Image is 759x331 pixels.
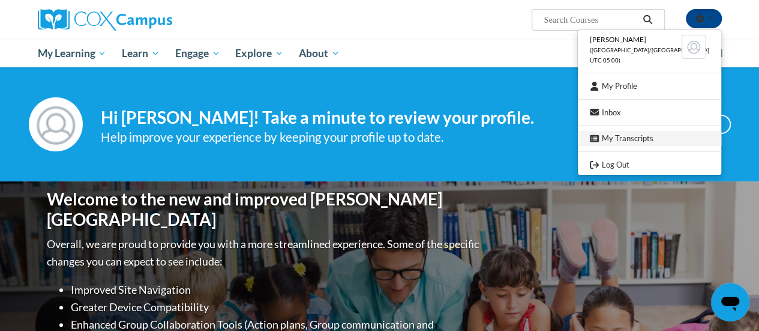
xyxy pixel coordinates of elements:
span: My Learning [37,46,106,61]
img: Learner Profile Avatar [682,35,706,59]
span: ([GEOGRAPHIC_DATA]/[GEOGRAPHIC_DATA] UTC-05:00) [590,47,709,64]
div: Main menu [29,40,731,67]
a: Logout [578,157,721,172]
a: My Profile [578,79,721,94]
img: Cox Campus [38,9,172,31]
a: Inbox [578,105,721,120]
a: About [291,40,347,67]
img: Profile Image [29,97,83,151]
h1: Welcome to the new and improved [PERSON_NAME][GEOGRAPHIC_DATA] [47,189,482,229]
span: Engage [175,46,220,61]
a: My Learning [30,40,115,67]
span: Explore [235,46,283,61]
input: Search Courses [542,13,638,27]
h4: Hi [PERSON_NAME]! Take a minute to review your profile. [101,108,638,128]
iframe: Button to launch messaging window [711,283,749,321]
span: [PERSON_NAME] [590,35,646,44]
div: Help improve your experience by keeping your profile up to date. [101,127,638,147]
a: Explore [227,40,291,67]
a: Cox Campus [38,9,254,31]
a: My Transcripts [578,131,721,146]
li: Greater Device Compatibility [71,299,482,316]
button: Account Settings [686,9,722,28]
span: Learn [122,46,160,61]
button: Search [638,13,656,27]
li: Improved Site Navigation [71,281,482,299]
a: Engage [167,40,228,67]
a: Learn [114,40,167,67]
p: Overall, we are proud to provide you with a more streamlined experience. Some of the specific cha... [47,235,482,270]
span: About [299,46,340,61]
